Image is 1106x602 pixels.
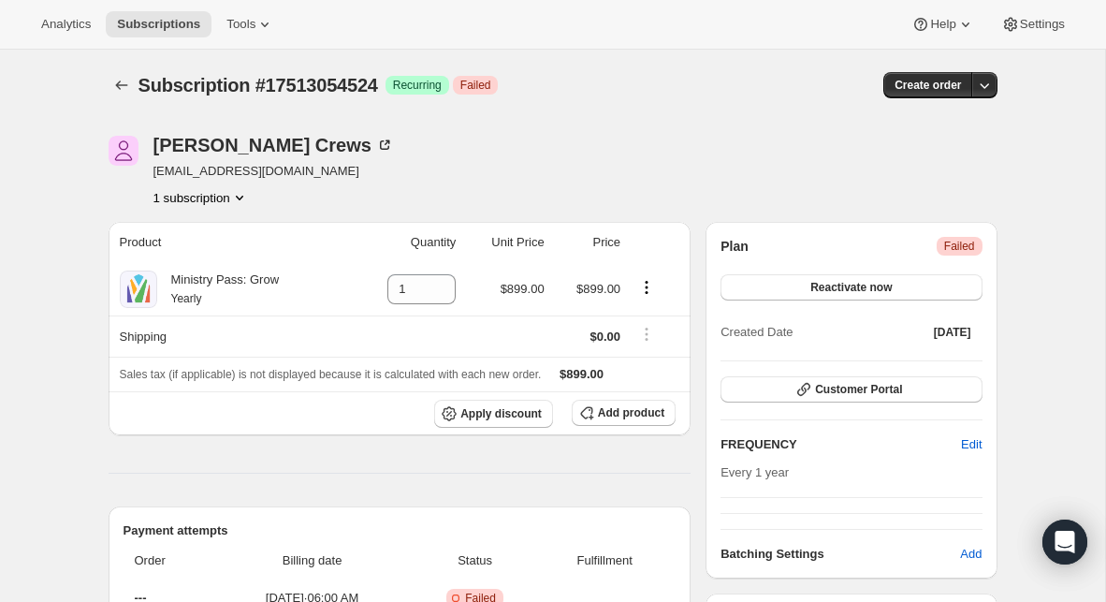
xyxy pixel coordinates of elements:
span: Help [930,17,955,32]
span: Kristen Crews [109,136,138,166]
button: Add product [572,400,676,426]
span: Failed [944,239,975,254]
div: Ministry Pass: Grow [157,271,280,308]
span: Created Date [720,323,793,342]
span: [DATE] [934,325,971,340]
span: Tools [226,17,255,32]
button: Subscriptions [106,11,211,37]
span: $0.00 [590,330,621,344]
button: [DATE] [923,319,982,345]
span: Every 1 year [720,465,789,479]
button: Settings [990,11,1076,37]
th: Price [550,222,626,263]
img: product img [120,271,157,308]
th: Unit Price [461,222,549,263]
div: [PERSON_NAME] Crews [153,136,394,154]
div: Open Intercom Messenger [1042,520,1087,565]
th: Quantity [352,222,461,263]
button: Shipping actions [632,324,662,345]
button: Create order [883,72,972,98]
span: Add product [598,405,664,420]
span: Add [960,545,982,564]
th: Shipping [109,316,352,357]
span: Recurring [393,78,442,93]
button: Edit [950,430,993,460]
span: $899.00 [560,367,604,381]
h2: FREQUENCY [720,435,961,454]
h6: Batching Settings [720,545,960,564]
span: Billing date [219,551,405,570]
th: Product [109,222,352,263]
h2: Payment attempts [124,521,677,540]
button: Apply discount [434,400,553,428]
span: Failed [460,78,491,93]
h2: Plan [720,237,749,256]
span: [EMAIL_ADDRESS][DOMAIN_NAME] [153,162,394,181]
span: Settings [1020,17,1065,32]
span: Subscriptions [117,17,200,32]
button: Product actions [153,188,249,207]
span: Status [416,551,533,570]
th: Order [124,540,214,581]
span: Apply discount [460,406,542,421]
span: $899.00 [576,282,620,296]
span: Analytics [41,17,91,32]
span: Subscription #17513054524 [138,75,378,95]
button: Tools [215,11,285,37]
span: Edit [961,435,982,454]
button: Reactivate now [720,274,982,301]
small: Yearly [171,292,202,305]
span: Reactivate now [810,280,892,295]
span: Fulfillment [545,551,664,570]
span: Create order [895,78,961,93]
button: Customer Portal [720,376,982,403]
button: Help [900,11,985,37]
button: Product actions [632,277,662,298]
button: Subscriptions [109,72,135,98]
button: Add [949,539,993,569]
span: Customer Portal [815,382,902,397]
span: Sales tax (if applicable) is not displayed because it is calculated with each new order. [120,368,542,381]
span: $899.00 [501,282,545,296]
button: Analytics [30,11,102,37]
